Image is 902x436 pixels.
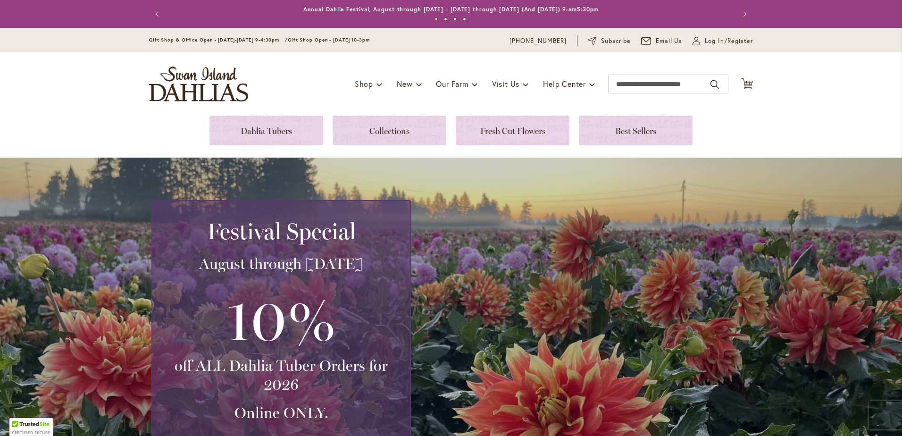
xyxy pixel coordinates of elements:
[734,5,753,24] button: Next
[164,403,399,422] h3: Online ONLY.
[164,283,399,356] h3: 10%
[492,79,519,89] span: Visit Us
[149,37,288,43] span: Gift Shop & Office Open - [DATE]-[DATE] 9-4:30pm /
[9,418,53,436] div: TrustedSite Certified
[509,36,567,46] a: [PHONE_NUMBER]
[434,17,438,21] button: 1 of 4
[588,36,631,46] a: Subscribe
[397,79,412,89] span: New
[288,37,370,43] span: Gift Shop Open - [DATE] 10-3pm
[693,36,753,46] a: Log In/Register
[705,36,753,46] span: Log In/Register
[463,17,466,21] button: 4 of 4
[601,36,631,46] span: Subscribe
[444,17,447,21] button: 2 of 4
[164,218,399,244] h2: Festival Special
[641,36,683,46] a: Email Us
[164,254,399,273] h3: August through [DATE]
[436,79,468,89] span: Our Farm
[453,17,457,21] button: 3 of 4
[164,356,399,394] h3: off ALL Dahlia Tuber Orders for 2026
[656,36,683,46] span: Email Us
[303,6,599,13] a: Annual Dahlia Festival, August through [DATE] - [DATE] through [DATE] (And [DATE]) 9-am5:30pm
[149,67,248,101] a: store logo
[355,79,373,89] span: Shop
[149,5,168,24] button: Previous
[543,79,586,89] span: Help Center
